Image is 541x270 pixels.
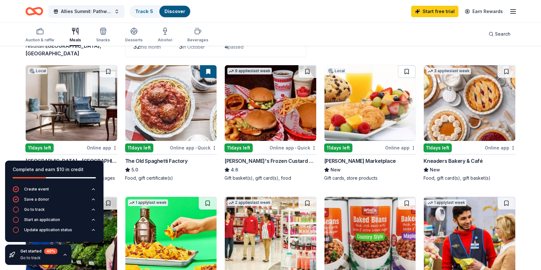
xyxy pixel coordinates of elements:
[20,255,57,260] div: Go to track
[224,143,253,152] div: 11 days left
[131,166,138,174] span: 5.0
[135,9,153,14] a: Track· 5
[44,248,57,254] div: 40 %
[25,4,43,19] a: Home
[179,43,183,50] span: 3
[385,144,416,152] div: Online app
[224,65,317,181] a: Image for Freddy's Frozen Custard & Steakburgers9 applieslast week11days leftOnline app•Quick[PER...
[225,65,316,141] img: Image for Freddy's Frozen Custard & Steakburgers
[25,38,54,43] div: Auction & raffle
[270,144,317,152] div: Online app Quick
[187,38,208,43] div: Beverages
[125,175,217,181] div: Food, gift certificate(s)
[125,65,217,141] img: Image for The Old Spaghetti Factory
[295,145,296,150] span: •
[25,25,54,46] button: Auction & raffle
[170,144,217,152] div: Online app Quick
[424,65,516,181] a: Image for Kneaders Bakery & Café3 applieslast week11days leftOnline appKneaders Bakery & CaféNewF...
[13,196,96,206] button: Save a donor
[48,5,124,18] button: Allies Summit: Pathways to Manhood
[28,68,47,74] div: Local
[125,65,217,181] a: Image for The Old Spaghetti Factory11days leftOnline app•QuickThe Old Spaghetti Factory5.0Food, g...
[13,166,96,173] div: Complete and earn $10 in credit
[130,5,191,18] button: Track· 5Discover
[187,25,208,46] button: Beverages
[430,166,440,174] span: New
[133,43,140,50] span: 32
[183,44,205,50] span: in October
[13,217,96,227] button: Start an application
[461,6,507,17] a: Earn Rewards
[25,143,54,152] div: 11 days left
[485,144,516,152] div: Online app
[324,65,416,181] a: Image for Lee's MarketplaceLocal11days leftOnline app[PERSON_NAME] MarketplaceNewGift cards, stor...
[24,187,49,192] div: Create event
[158,38,172,43] div: Alcohol
[24,207,45,212] div: Go to track
[495,30,511,38] span: Search
[224,157,317,165] div: [PERSON_NAME]'s Frozen Custard & Steakburgers
[70,25,81,46] button: Meals
[324,143,352,152] div: 11 days left
[24,227,72,232] div: Update application status
[411,6,458,17] a: Start free trial
[324,175,416,181] div: Gift cards, store products
[24,197,49,202] div: Save a donor
[424,65,515,141] img: Image for Kneaders Bakery & Café
[195,145,197,150] span: •
[128,199,168,206] div: 1 apply last week
[327,68,346,74] div: Local
[228,44,244,50] span: passed
[13,206,96,217] button: Go to track
[227,68,272,74] div: 9 applies last week
[96,25,110,46] button: Snacks
[140,44,161,50] span: this month
[13,227,96,237] button: Update application status
[426,199,466,206] div: 1 apply last week
[164,9,185,14] a: Discover
[61,8,112,15] span: Allies Summit: Pathways to Manhood
[125,38,143,43] div: Desserts
[231,166,238,174] span: 4.6
[25,65,117,181] a: Image for Little America Hotel - Salt LakeLocal11days leftOnline app[GEOGRAPHIC_DATA] - [GEOGRAPH...
[426,68,471,74] div: 3 applies last week
[331,166,341,174] span: New
[96,38,110,43] div: Snacks
[70,38,81,43] div: Meals
[224,175,317,181] div: Gift basket(s), gift card(s), food
[324,157,396,165] div: [PERSON_NAME] Marketplace
[26,65,117,141] img: Image for Little America Hotel - Salt Lake
[13,186,96,196] button: Create event
[25,42,117,57] div: results
[224,43,228,50] span: 4
[424,175,516,181] div: Food, gift card(s), gift basket(s)
[484,28,516,40] button: Search
[24,217,60,222] div: Start an application
[125,157,188,165] div: The Old Spaghetti Factory
[324,65,416,141] img: Image for Lee's Marketplace
[125,25,143,46] button: Desserts
[424,157,483,165] div: Kneaders Bakery & Café
[20,248,57,254] div: Get started
[227,199,272,206] div: 2 applies last week
[87,144,117,152] div: Online app
[125,143,153,152] div: 11 days left
[424,143,452,152] div: 11 days left
[158,25,172,46] button: Alcohol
